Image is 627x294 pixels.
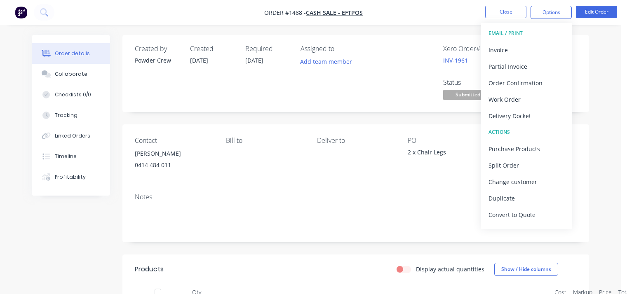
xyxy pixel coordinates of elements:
[488,192,564,204] div: Duplicate
[301,56,357,67] button: Add team member
[264,9,306,16] span: Order #1488 -
[32,64,110,84] button: Collaborate
[32,126,110,146] button: Linked Orders
[135,148,213,159] div: [PERSON_NAME]
[485,6,526,18] button: Close
[32,43,110,64] button: Order details
[296,56,357,67] button: Add team member
[531,6,572,19] button: Options
[55,50,90,57] div: Order details
[226,137,304,145] div: Bill to
[55,70,87,78] div: Collaborate
[317,137,395,145] div: Deliver to
[55,173,86,181] div: Profitability
[488,127,564,138] div: ACTIONS
[488,110,564,122] div: Delivery Docket
[55,132,90,140] div: Linked Orders
[190,45,235,53] div: Created
[15,6,27,19] img: Factory
[135,148,213,174] div: [PERSON_NAME]0414 484 011
[245,56,263,64] span: [DATE]
[32,84,110,105] button: Checklists 0/0
[306,9,363,16] a: Cash Sale - EFTPOS
[135,56,180,65] div: Powder Crew
[190,56,208,64] span: [DATE]
[488,93,564,105] div: Work Order
[135,45,180,53] div: Created by
[135,159,213,171] div: 0414 484 011
[443,56,468,64] a: INV-1961
[443,45,505,53] div: Xero Order #
[488,61,564,72] div: Partial Invoice
[55,91,91,98] div: Checklists 0/0
[32,105,110,126] button: Tracking
[488,176,564,188] div: Change customer
[32,146,110,167] button: Timeline
[55,112,77,119] div: Tracking
[135,264,164,274] div: Products
[488,143,564,155] div: Purchase Products
[135,193,577,201] div: Notes
[416,265,484,273] label: Display actual quantities
[488,77,564,89] div: Order Confirmation
[488,209,564,221] div: Convert to Quote
[55,153,77,160] div: Timeline
[408,148,486,159] div: 2 x Chair Legs
[443,90,493,102] button: Submitted
[576,6,617,18] button: Edit Order
[245,45,291,53] div: Required
[488,28,564,39] div: EMAIL / PRINT
[135,137,213,145] div: Contact
[408,137,486,145] div: PO
[488,225,564,237] div: Archive
[443,90,493,100] span: Submitted
[494,263,558,276] button: Show / Hide columns
[443,79,505,86] div: Status
[488,159,564,171] div: Split Order
[32,167,110,187] button: Profitability
[488,44,564,56] div: Invoice
[301,45,383,53] div: Assigned to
